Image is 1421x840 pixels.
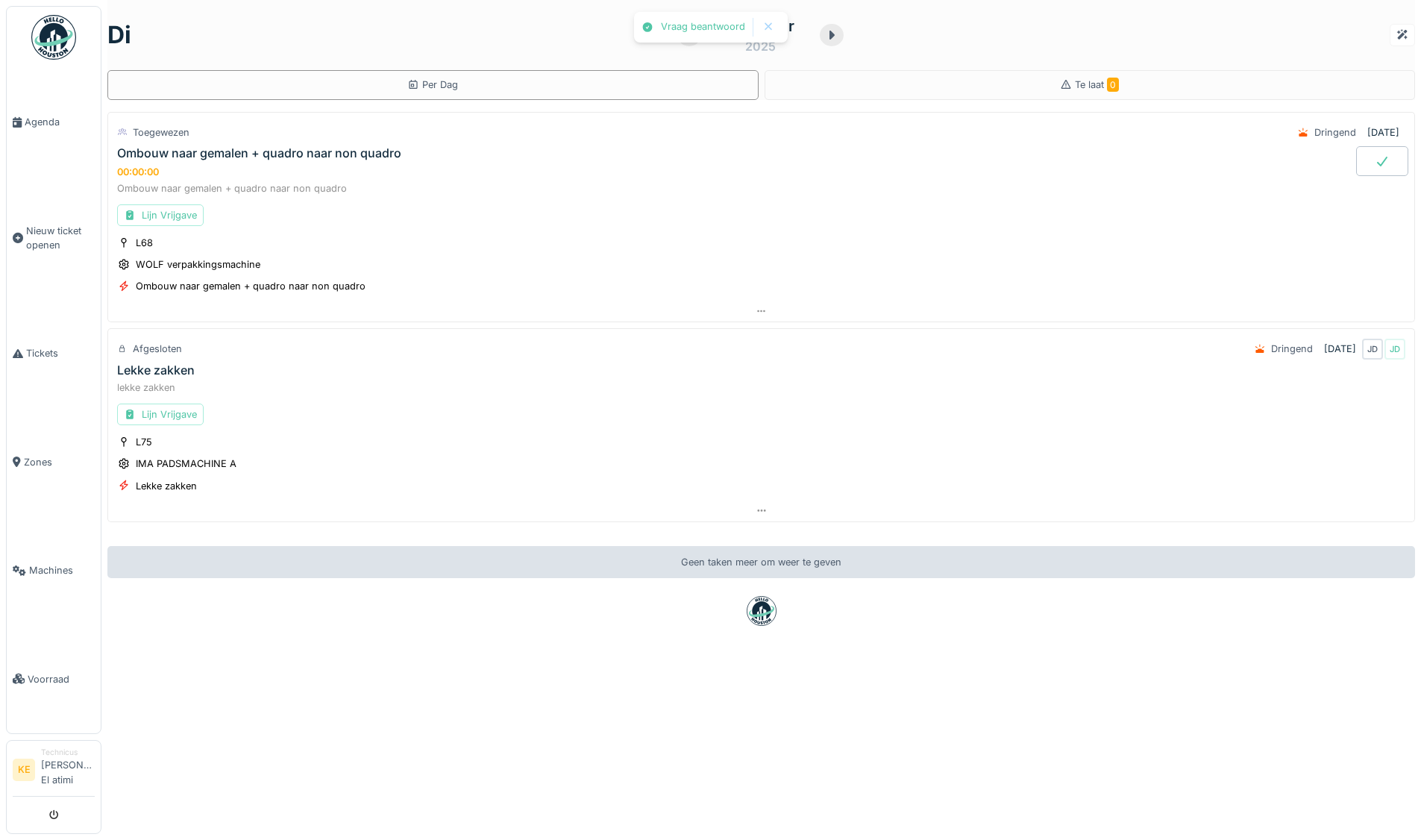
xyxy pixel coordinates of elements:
[136,279,366,293] div: Ombouw naar gemalen + quadro naar non quadro
[133,342,182,356] div: Afgesloten
[7,516,101,624] a: Machines
[136,257,260,272] div: WOLF verpakkingsmachine
[107,21,131,49] h1: di
[136,236,153,250] div: L68
[26,346,95,360] span: Tickets
[1367,125,1399,140] div: [DATE]
[26,224,95,252] span: Nieuw ticket openen
[1362,339,1383,360] div: JD
[1314,125,1356,140] div: Dringend
[1384,339,1405,360] div: JD
[747,596,777,626] img: badge-BVDL4wpA.svg
[1324,342,1356,356] div: [DATE]
[25,115,95,129] span: Agenda
[117,380,1405,395] div: lekke zakken
[7,625,101,733] a: Voorraad
[41,747,95,793] li: [PERSON_NAME] El atimi
[117,204,204,226] div: Lijn Vrijgave
[1107,78,1119,92] span: 0
[661,21,745,34] div: Vraag beantwoord
[1271,342,1313,356] div: Dringend
[29,563,95,577] span: Machines
[41,747,95,758] div: Technicus
[1075,79,1119,90] span: Te laat
[117,404,204,425] div: Lijn Vrijgave
[7,176,101,299] a: Nieuw ticket openen
[136,479,197,493] div: Lekke zakken
[13,747,95,797] a: KE Technicus[PERSON_NAME] El atimi
[133,125,189,140] div: Toegewezen
[117,363,195,377] div: Lekke zakken
[117,181,1405,195] div: Ombouw naar gemalen + quadro naar non quadro
[24,455,95,469] span: Zones
[31,15,76,60] img: Badge_color-CXgf-gQk.svg
[7,68,101,176] a: Agenda
[407,78,458,92] div: Per Dag
[136,435,152,449] div: L75
[7,408,101,516] a: Zones
[13,759,35,781] li: KE
[117,146,401,160] div: Ombouw naar gemalen + quadro naar non quadro
[7,299,101,407] a: Tickets
[107,546,1415,578] div: Geen taken meer om weer te geven
[117,166,159,178] div: 00:00:00
[136,457,236,471] div: IMA PADSMACHINE A
[28,672,95,686] span: Voorraad
[745,37,776,55] div: 2025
